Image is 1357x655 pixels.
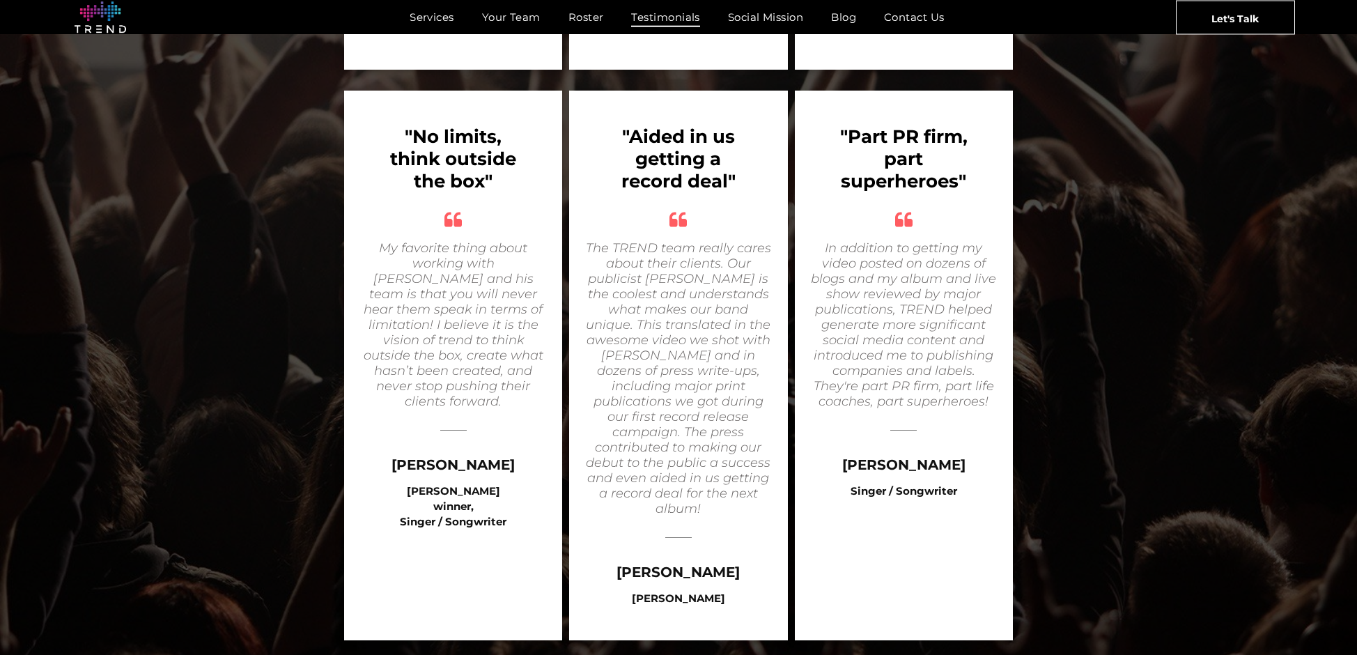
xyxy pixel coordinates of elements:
[714,7,817,27] a: Social Mission
[621,125,736,192] b: "Aided in us getting a record deal"
[586,240,771,516] i: The TREND team really cares about their clients. Our publicist [PERSON_NAME] is the coolest and u...
[811,240,996,409] i: In addition to getting my video posted on dozens of blogs and my album and live show reviewed by ...
[468,7,555,27] a: Your Team
[390,125,516,192] b: "No limits, think outside the box"
[391,456,515,473] span: [PERSON_NAME]
[75,1,126,33] img: logo
[851,484,957,498] b: Singer / Songwriter
[555,7,618,27] a: Roster
[396,7,468,27] a: Services
[632,592,725,605] b: [PERSON_NAME]
[842,456,966,473] span: [PERSON_NAME]
[617,564,740,580] span: [PERSON_NAME]
[817,7,870,27] a: Blog
[870,7,959,27] a: Contact Us
[400,484,506,528] b: [PERSON_NAME] winner, Singer / Songwriter
[364,240,543,409] i: My favorite thing about working with [PERSON_NAME] and his team is that you will never hear them ...
[617,7,713,27] a: Testimonials
[840,125,968,192] b: "Part PR firm, part superheroes"
[1106,493,1357,655] iframe: Chat Widget
[1211,1,1259,36] span: Let's Talk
